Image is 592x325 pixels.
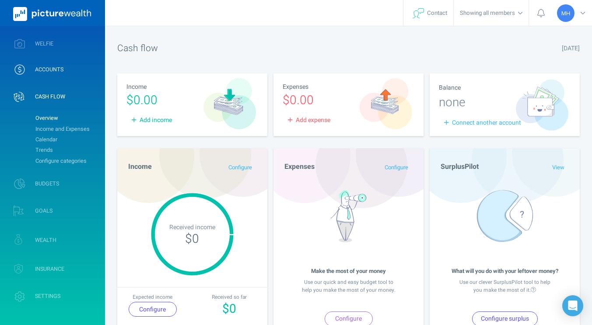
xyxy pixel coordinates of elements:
img: svg+xml;base64,PHN2ZyB4bWxucz0iaHR0cDovL3d3dy53My5vcmcvMjAwMC9zdmciIHdpZHRoPSIxMDciIGhlaWdodD0iOT... [476,190,533,242]
div: none [439,94,504,112]
div: Mitchell Herbert [557,4,574,22]
img: PictureWealth [13,7,91,21]
button: Configure [129,302,177,317]
a: Calendar [31,134,102,145]
img: f2cc296771bfb7da0dd9c3ea230ba010.svg [330,190,367,242]
span: Add income [137,115,172,125]
button: Configure [223,159,257,174]
button: Add expense [283,112,336,128]
span: WEALTH [35,237,56,244]
div: Open Intercom Messenger [562,295,583,316]
a: Configure categories [31,156,102,166]
span: $0 [185,230,199,248]
span: Configure [385,163,408,171]
span: WELFIE [35,40,53,47]
span: CASH FLOW [35,93,65,100]
span: INSURANCE [35,266,64,273]
button: Add income [126,112,177,128]
span: Configure [228,163,252,171]
div: $0 [200,300,258,318]
button: Connect another account [439,115,526,130]
a: Trends [31,145,102,155]
div: $0.00 [126,91,191,109]
span: ACCOUNTS [35,66,63,73]
span: View [552,163,564,171]
div: $0.00 [283,91,347,109]
span: [DATE] [562,44,580,53]
strong: Make the most of your money [311,267,386,275]
button: View [547,159,570,174]
div: Received income [169,223,215,232]
span: Add expense [293,115,330,125]
span: MH [561,10,571,17]
span: BUDGETS [35,180,59,187]
div: Received so far [200,294,258,301]
a: Income and Expenses [31,124,102,134]
strong: Income [128,161,152,172]
h3: Expenses [283,82,347,91]
strong: What will you do with your leftover money? [452,267,558,275]
span: Use our quick and easy budget tool to help you make the most of your money. [300,278,397,294]
strong: Expenses [284,161,315,172]
img: svg+xml;base64,PHN2ZyB4bWxucz0iaHR0cDovL3d3dy53My5vcmcvMjAwMC9zdmciIHdpZHRoPSIyNyIgaGVpZ2h0PSIyNC... [413,8,424,18]
span: Use our clever SurplusPilot tool to help you make the most of it. [456,278,553,294]
h1: Cash flow [117,42,349,55]
span: GOALS [35,207,53,214]
button: Configure [379,159,413,174]
span: SETTINGS [35,293,60,300]
p: Balance [439,82,461,94]
span: Connect another account [449,118,521,127]
h3: Income [126,82,191,91]
strong: SurplusPilot [441,161,479,172]
a: Overview [31,113,102,123]
div: Expected income [123,294,182,301]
